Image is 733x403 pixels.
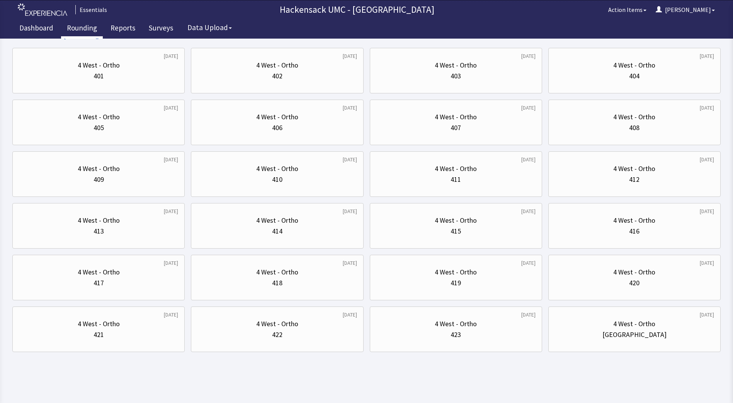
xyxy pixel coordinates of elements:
div: [DATE] [521,207,536,215]
button: [PERSON_NAME] [651,2,719,17]
div: [DATE] [700,156,714,163]
div: 418 [272,278,282,288]
div: 4 West - Ortho [256,215,298,226]
div: 4 West - Ortho [78,267,120,278]
div: [DATE] [164,52,178,60]
a: Surveys [143,19,179,39]
div: 414 [272,226,282,237]
button: Action Items [604,2,651,17]
div: 4 West - Ortho [435,318,477,329]
div: 419 [451,278,461,288]
div: [DATE] [700,311,714,318]
div: 401 [94,71,104,81]
div: 4 West - Ortho [78,318,120,329]
div: 4 West - Ortho [613,112,655,122]
button: Data Upload [183,20,236,35]
div: 4 West - Ortho [256,60,298,71]
div: [DATE] [164,311,178,318]
div: 415 [451,226,461,237]
div: 4 West - Ortho [256,163,298,174]
div: 413 [94,226,104,237]
div: 4 West - Ortho [78,163,120,174]
div: 4 West - Ortho [78,112,120,122]
div: [DATE] [343,104,357,112]
div: 4 West - Ortho [613,163,655,174]
div: 402 [272,71,282,81]
div: 4 West - Ortho [435,112,477,122]
div: 4 West - Ortho [613,267,655,278]
div: [DATE] [521,156,536,163]
div: [DATE] [700,259,714,267]
p: Hackensack UMC - [GEOGRAPHIC_DATA] [110,3,604,16]
div: 4 West - Ortho [613,318,655,329]
div: [DATE] [164,104,178,112]
div: [DATE] [343,52,357,60]
div: [DATE] [164,207,178,215]
a: Dashboard [14,19,59,39]
div: 4 West - Ortho [435,215,477,226]
div: [DATE] [700,207,714,215]
div: 420 [629,278,639,288]
div: 417 [94,278,104,288]
img: experiencia_logo.png [18,3,67,16]
div: 409 [94,174,104,185]
div: 4 West - Ortho [256,267,298,278]
div: 422 [272,329,282,340]
div: 421 [94,329,104,340]
div: 4 West - Ortho [256,112,298,122]
div: [DATE] [164,156,178,163]
div: [DATE] [343,156,357,163]
div: [DATE] [521,311,536,318]
div: [DATE] [521,52,536,60]
div: 411 [451,174,461,185]
div: 416 [629,226,639,237]
div: 4 West - Ortho [435,163,477,174]
div: 4 West - Ortho [78,60,120,71]
div: 4 West - Ortho [613,215,655,226]
div: 407 [451,122,461,133]
div: 406 [272,122,282,133]
div: 4 West - Ortho [613,60,655,71]
div: 423 [451,329,461,340]
div: 405 [94,122,104,133]
div: [DATE] [164,259,178,267]
div: 408 [629,122,639,133]
div: [DATE] [521,104,536,112]
div: Essentials [75,5,107,14]
div: 403 [451,71,461,81]
div: 4 West - Ortho [435,267,477,278]
div: [DATE] [700,52,714,60]
div: 4 West - Ortho [78,215,120,226]
div: 412 [629,174,639,185]
div: [GEOGRAPHIC_DATA] [602,329,667,340]
div: [DATE] [343,259,357,267]
div: 4 West - Ortho [256,318,298,329]
div: [DATE] [343,207,357,215]
div: 410 [272,174,282,185]
div: 404 [629,71,639,81]
div: [DATE] [521,259,536,267]
div: [DATE] [343,311,357,318]
div: 4 West - Ortho [435,60,477,71]
a: Reports [105,19,141,39]
a: Rounding [61,19,103,39]
div: [DATE] [700,104,714,112]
